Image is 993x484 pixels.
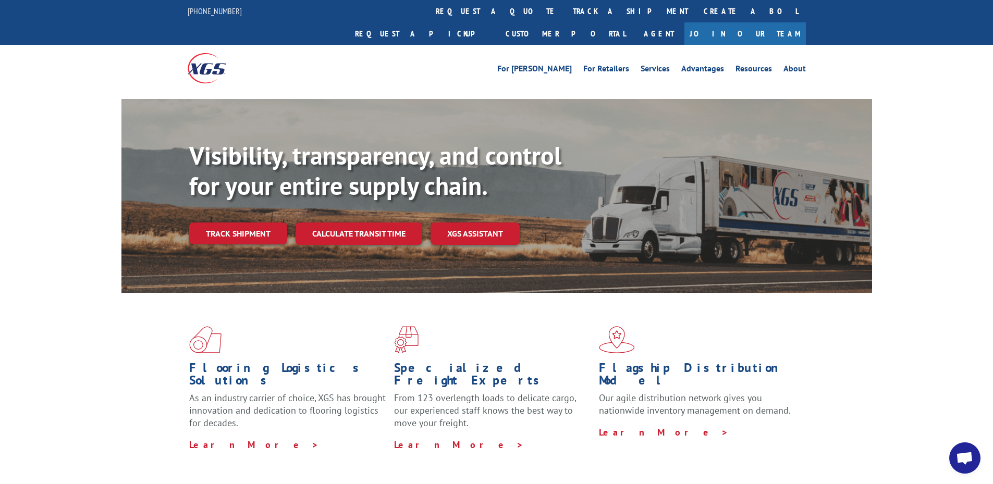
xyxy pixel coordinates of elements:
[633,22,684,45] a: Agent
[188,6,242,16] a: [PHONE_NUMBER]
[599,326,635,353] img: xgs-icon-flagship-distribution-model-red
[497,65,572,76] a: For [PERSON_NAME]
[599,392,791,416] span: Our agile distribution network gives you nationwide inventory management on demand.
[583,65,629,76] a: For Retailers
[189,222,287,244] a: Track shipment
[189,392,386,429] span: As an industry carrier of choice, XGS has brought innovation and dedication to flooring logistics...
[189,439,319,451] a: Learn More >
[394,326,419,353] img: xgs-icon-focused-on-flooring-red
[783,65,806,76] a: About
[189,326,222,353] img: xgs-icon-total-supply-chain-intelligence-red
[347,22,498,45] a: Request a pickup
[681,65,724,76] a: Advantages
[394,392,591,438] p: From 123 overlength loads to delicate cargo, our experienced staff knows the best way to move you...
[189,362,386,392] h1: Flooring Logistics Solutions
[394,362,591,392] h1: Specialized Freight Experts
[296,222,422,245] a: Calculate transit time
[431,222,520,245] a: XGS ASSISTANT
[684,22,806,45] a: Join Our Team
[949,442,980,474] div: Open chat
[498,22,633,45] a: Customer Portal
[394,439,524,451] a: Learn More >
[189,139,561,202] b: Visibility, transparency, and control for your entire supply chain.
[599,362,796,392] h1: Flagship Distribution Model
[599,426,729,438] a: Learn More >
[641,65,670,76] a: Services
[735,65,772,76] a: Resources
